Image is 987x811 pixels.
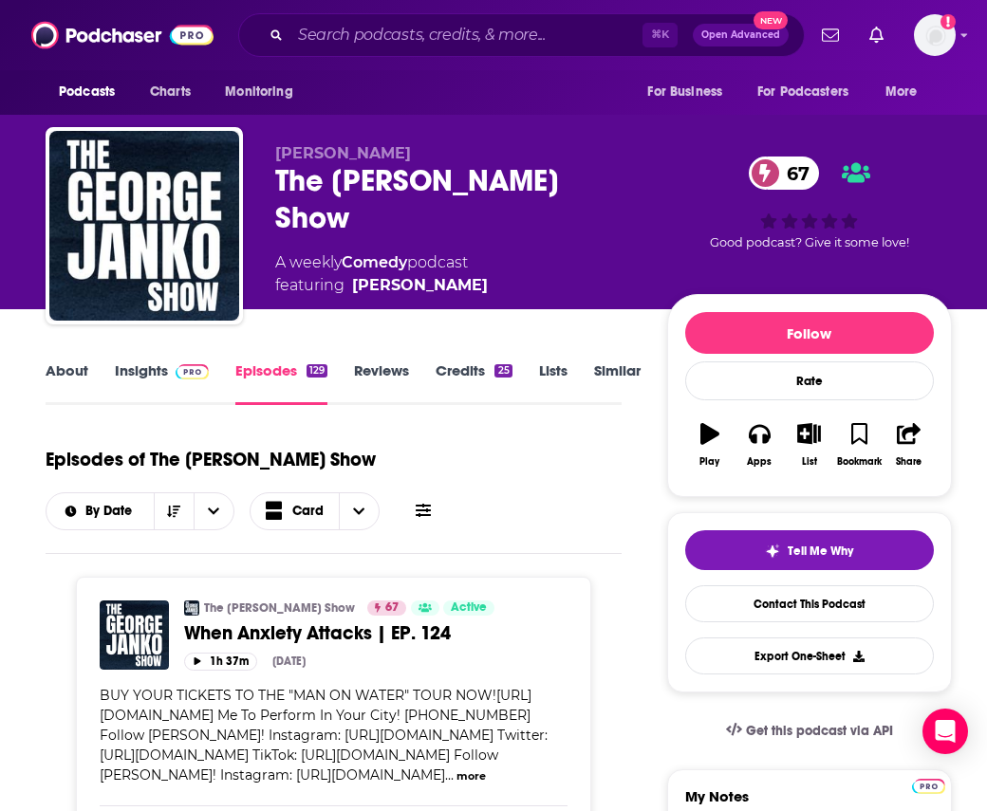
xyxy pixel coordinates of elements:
button: open menu [46,74,140,110]
a: Reviews [354,361,409,405]
img: Podchaser - Follow, Share and Rate Podcasts [31,17,214,53]
span: By Date [85,505,139,518]
button: open menu [212,74,317,110]
div: 67Good podcast? Give it some love! [667,144,952,263]
a: When Anxiety Attacks | EP. 124 [184,621,568,645]
button: Open AdvancedNew [693,24,789,46]
div: [DATE] [272,654,306,668]
button: Export One-Sheet [685,637,934,674]
span: Podcasts [59,79,115,105]
a: Get this podcast via API [711,708,908,754]
div: A weekly podcast [275,251,488,297]
a: InsightsPodchaser Pro [115,361,209,405]
span: Charts [150,79,191,105]
div: 129 [307,364,327,378]
a: Comedy [342,253,407,271]
span: ⌘ K [642,23,678,47]
div: Bookmark [837,456,882,468]
div: List [802,456,817,468]
span: Tell Me Why [788,544,853,559]
img: The George Janko Show [184,600,199,616]
button: Bookmark [834,411,884,479]
div: 25 [494,364,512,378]
span: Active [451,599,487,617]
button: open menu [872,74,941,110]
span: 67 [385,599,399,617]
div: Share [896,456,922,468]
img: tell me why sparkle [765,544,780,559]
button: List [785,411,834,479]
img: Podchaser Pro [912,779,945,794]
button: open menu [194,493,233,529]
button: Follow [685,312,934,354]
a: Show notifications dropdown [814,19,847,51]
div: Rate [685,361,934,400]
span: New [754,11,788,29]
button: Apps [735,411,784,479]
img: The George Janko Show [49,131,239,321]
img: User Profile [914,14,956,56]
a: Show notifications dropdown [862,19,891,51]
a: Charts [138,74,202,110]
span: More [885,79,918,105]
span: When Anxiety Attacks | EP. 124 [184,621,451,645]
button: Share [884,411,933,479]
div: Apps [747,456,772,468]
span: Good podcast? Give it some love! [710,235,909,249]
button: open menu [745,74,876,110]
input: Search podcasts, credits, & more... [290,20,642,50]
span: 67 [768,157,819,190]
a: Similar [594,361,641,405]
div: Open Intercom Messenger [922,709,968,754]
span: Monitoring [225,79,292,105]
span: Logged in as shcarlos [914,14,956,56]
button: Sort Direction [154,493,194,529]
span: For Podcasters [757,79,848,105]
a: About [46,361,88,405]
a: 67 [749,157,819,190]
span: BUY YOUR TICKETS TO THE "MAN ON WATER" TOUR NOW![URL][DOMAIN_NAME] Me To Perform In Your City! [P... [100,687,548,783]
a: The [PERSON_NAME] Show [204,600,355,616]
h2: Choose List sort [46,492,234,530]
button: open menu [634,74,746,110]
div: Play [699,456,719,468]
div: Search podcasts, credits, & more... [238,13,805,57]
span: Card [292,505,324,518]
a: Contact This Podcast [685,585,934,622]
a: Episodes129 [235,361,327,405]
button: Show profile menu [914,14,956,56]
svg: Add a profile image [940,14,956,29]
img: Podchaser Pro [176,364,209,379]
a: Credits25 [436,361,512,405]
span: featuring [275,274,488,297]
a: Lists [539,361,568,405]
h1: Episodes of The [PERSON_NAME] Show [46,448,376,471]
span: Get this podcast via API [746,723,893,739]
button: more [456,768,486,784]
img: When Anxiety Attacks | EP. 124 [100,600,169,670]
span: Open Advanced [701,30,780,40]
button: Play [685,411,735,479]
a: Active [443,600,494,616]
button: Choose View [250,492,381,530]
span: For Business [647,79,722,105]
a: George Janko [352,274,488,297]
span: [PERSON_NAME] [275,144,411,162]
button: tell me why sparkleTell Me Why [685,530,934,570]
span: ... [445,766,454,783]
a: 67 [367,600,406,616]
a: Pro website [912,776,945,794]
button: open menu [47,505,154,518]
button: 1h 37m [184,653,257,671]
